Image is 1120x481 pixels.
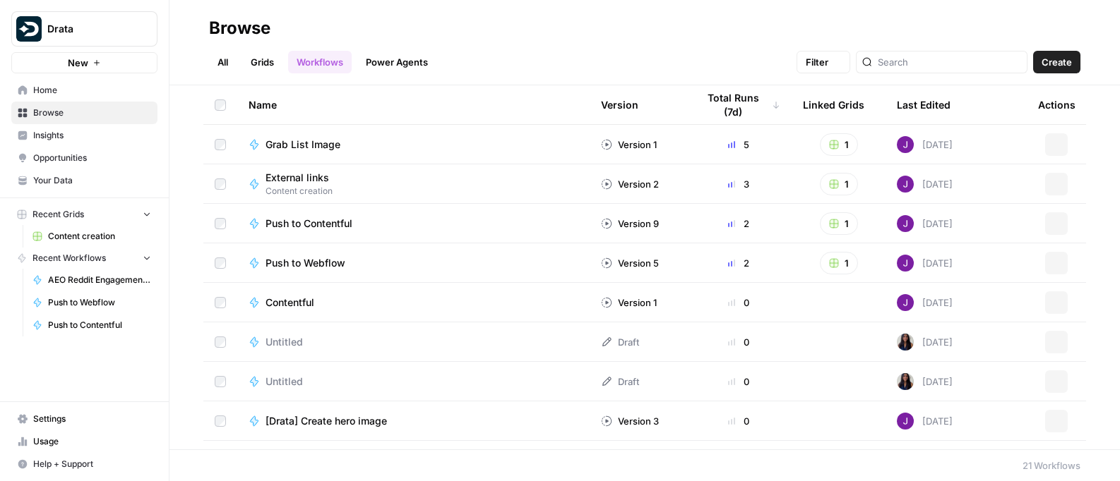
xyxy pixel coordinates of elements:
[820,252,858,274] button: 1
[897,176,953,193] div: [DATE]
[11,453,157,475] button: Help + Support
[266,414,387,428] span: [Drata] Create hero image
[897,136,953,153] div: [DATE]
[357,51,436,73] a: Power Agents
[601,335,639,349] div: Draft
[11,11,157,47] button: Workspace: Drata
[33,152,151,164] span: Opportunities
[249,138,578,152] a: Grab List Image
[897,294,953,311] div: [DATE]
[266,185,340,197] span: Content creation
[820,133,858,156] button: 1
[48,230,151,243] span: Content creation
[897,334,914,351] img: rox323kbkgutb4wcij4krxobkpon
[209,51,237,73] a: All
[249,171,578,197] a: External linksContent creation
[897,373,953,390] div: [DATE]
[1042,55,1072,69] span: Create
[26,291,157,314] a: Push to Webflow
[697,414,780,428] div: 0
[897,413,953,430] div: [DATE]
[11,248,157,269] button: Recent Workflows
[33,458,151,470] span: Help + Support
[697,85,780,124] div: Total Runs (7d)
[33,129,151,142] span: Insights
[11,124,157,147] a: Insights
[601,375,639,389] div: Draft
[249,256,578,270] a: Push to Webflow
[897,215,914,232] img: nj1ssy6o3lyd6ijko0eoja4aphzn
[11,102,157,124] a: Browse
[32,252,106,264] span: Recent Workflows
[897,215,953,232] div: [DATE]
[68,56,88,70] span: New
[897,255,914,272] img: nj1ssy6o3lyd6ijko0eoja4aphzn
[249,375,578,389] a: Untitled
[26,225,157,248] a: Content creation
[249,414,578,428] a: [Drata] Create hero image
[897,85,951,124] div: Last Edited
[48,296,151,309] span: Push to Webflow
[1033,51,1080,73] button: Create
[601,85,638,124] div: Version
[266,375,303,389] span: Untitled
[1038,85,1076,124] div: Actions
[249,85,578,124] div: Name
[11,79,157,102] a: Home
[11,204,157,225] button: Recent Grids
[48,274,151,286] span: AEO Reddit Engagement - Fork
[33,174,151,187] span: Your Data
[697,256,780,270] div: 2
[697,335,780,349] div: 0
[601,256,659,270] div: Version 5
[697,177,780,191] div: 3
[11,169,157,192] a: Your Data
[697,296,780,310] div: 0
[11,408,157,430] a: Settings
[897,373,914,390] img: rox323kbkgutb4wcij4krxobkpon
[16,16,42,42] img: Drata Logo
[1023,458,1080,473] div: 21 Workflows
[797,51,850,73] button: Filter
[601,296,657,310] div: Version 1
[820,212,858,235] button: 1
[803,85,864,124] div: Linked Grids
[48,319,151,331] span: Push to Contentful
[288,51,352,73] a: Workflows
[820,173,858,195] button: 1
[11,147,157,169] a: Opportunities
[601,177,659,191] div: Version 2
[697,138,780,152] div: 5
[26,269,157,291] a: AEO Reddit Engagement - Fork
[897,136,914,153] img: nj1ssy6o3lyd6ijko0eoja4aphzn
[266,171,329,185] span: External links
[266,217,352,231] span: Push to Contentful
[33,84,151,97] span: Home
[47,22,133,36] span: Drata
[806,55,828,69] span: Filter
[33,413,151,425] span: Settings
[11,430,157,453] a: Usage
[897,294,914,311] img: nj1ssy6o3lyd6ijko0eoja4aphzn
[266,138,340,152] span: Grab List Image
[249,335,578,349] a: Untitled
[209,17,270,39] div: Browse
[26,314,157,336] a: Push to Contentful
[33,106,151,119] span: Browse
[266,256,345,270] span: Push to Webflow
[249,217,578,231] a: Push to Contentful
[33,435,151,448] span: Usage
[242,51,282,73] a: Grids
[897,413,914,430] img: nj1ssy6o3lyd6ijko0eoja4aphzn
[266,296,314,310] span: Contentful
[601,414,659,428] div: Version 3
[249,296,578,310] a: Contentful
[897,176,914,193] img: nj1ssy6o3lyd6ijko0eoja4aphzn
[11,52,157,73] button: New
[601,217,659,231] div: Version 9
[897,334,953,351] div: [DATE]
[32,208,84,221] span: Recent Grids
[601,138,657,152] div: Version 1
[697,375,780,389] div: 0
[897,255,953,272] div: [DATE]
